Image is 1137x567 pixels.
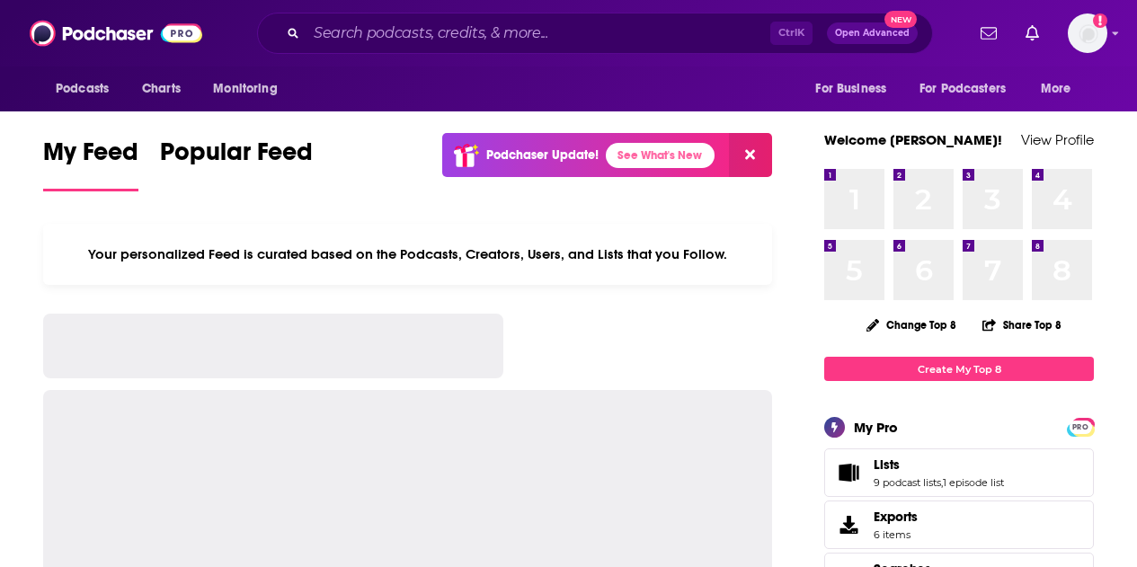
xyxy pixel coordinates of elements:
[874,456,900,473] span: Lists
[941,476,943,489] span: ,
[824,131,1002,148] a: Welcome [PERSON_NAME]!
[1068,13,1107,53] span: Logged in as gabrielle.gantz
[943,476,1004,489] a: 1 episode list
[908,72,1032,106] button: open menu
[56,76,109,102] span: Podcasts
[200,72,300,106] button: open menu
[1018,18,1046,49] a: Show notifications dropdown
[1041,76,1071,102] span: More
[43,72,132,106] button: open menu
[831,512,866,537] span: Exports
[1070,421,1091,434] span: PRO
[856,314,967,336] button: Change Top 8
[835,29,910,38] span: Open Advanced
[606,143,715,168] a: See What's New
[257,13,933,54] div: Search podcasts, credits, & more...
[824,501,1094,549] a: Exports
[43,137,138,178] span: My Feed
[824,448,1094,497] span: Lists
[1028,72,1094,106] button: open menu
[486,147,599,163] p: Podchaser Update!
[831,460,866,485] a: Lists
[824,357,1094,381] a: Create My Top 8
[142,76,181,102] span: Charts
[803,72,909,106] button: open menu
[1070,420,1091,433] a: PRO
[43,137,138,191] a: My Feed
[213,76,277,102] span: Monitoring
[874,456,1004,473] a: Lists
[160,137,313,191] a: Popular Feed
[874,528,918,541] span: 6 items
[884,11,917,28] span: New
[1068,13,1107,53] button: Show profile menu
[827,22,918,44] button: Open AdvancedNew
[160,137,313,178] span: Popular Feed
[1021,131,1094,148] a: View Profile
[1068,13,1107,53] img: User Profile
[973,18,1004,49] a: Show notifications dropdown
[43,224,772,285] div: Your personalized Feed is curated based on the Podcasts, Creators, Users, and Lists that you Follow.
[874,509,918,525] span: Exports
[919,76,1006,102] span: For Podcasters
[30,16,202,50] img: Podchaser - Follow, Share and Rate Podcasts
[770,22,813,45] span: Ctrl K
[130,72,191,106] a: Charts
[306,19,770,48] input: Search podcasts, credits, & more...
[854,419,898,436] div: My Pro
[815,76,886,102] span: For Business
[1093,13,1107,28] svg: Add a profile image
[874,476,941,489] a: 9 podcast lists
[982,307,1062,342] button: Share Top 8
